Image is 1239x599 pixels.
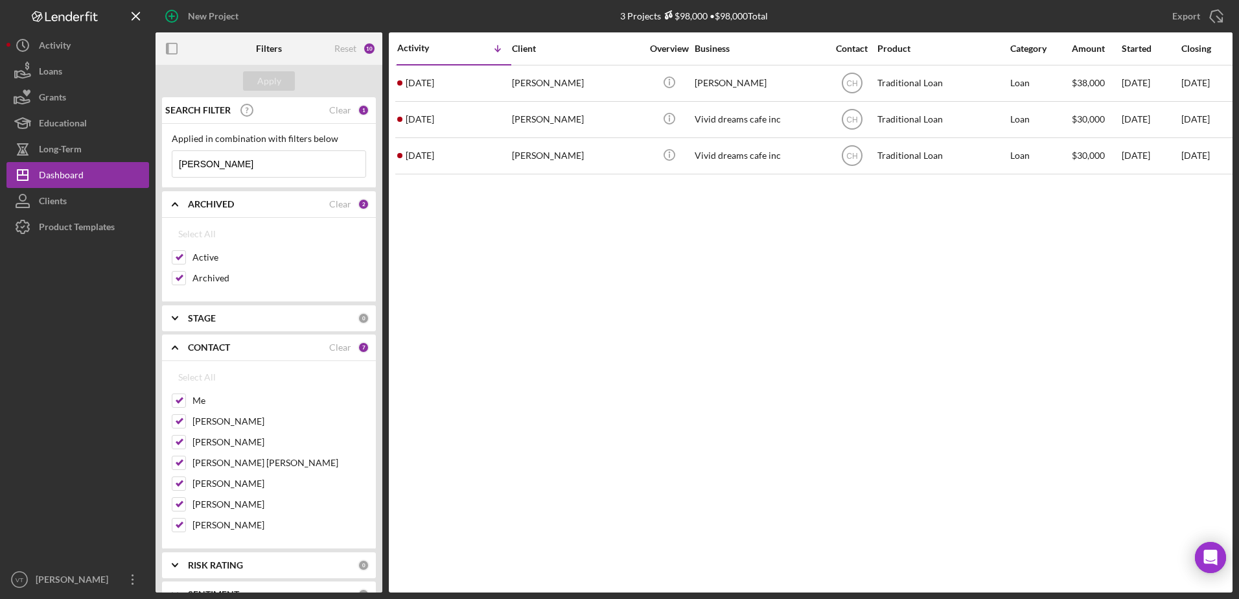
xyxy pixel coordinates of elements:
[6,84,149,110] button: Grants
[512,66,642,100] div: [PERSON_NAME]
[1122,102,1180,137] div: [DATE]
[1172,3,1200,29] div: Export
[695,43,824,54] div: Business
[695,66,824,100] div: [PERSON_NAME]
[358,342,369,353] div: 7
[512,102,642,137] div: [PERSON_NAME]
[358,312,369,324] div: 0
[6,136,149,162] button: Long-Term
[39,110,87,139] div: Educational
[329,105,351,115] div: Clear
[192,415,366,428] label: [PERSON_NAME]
[1010,139,1071,173] div: Loan
[406,78,434,88] time: 2024-11-07 04:57
[1072,43,1120,54] div: Amount
[156,3,251,29] button: New Project
[6,110,149,136] button: Educational
[1181,77,1210,88] time: [DATE]
[39,136,82,165] div: Long-Term
[329,342,351,353] div: Clear
[172,134,366,144] div: Applied in combination with filters below
[358,198,369,210] div: 2
[6,188,149,214] button: Clients
[243,71,295,91] button: Apply
[188,313,216,323] b: STAGE
[192,272,366,285] label: Archived
[256,43,282,54] b: Filters
[6,162,149,188] button: Dashboard
[1072,150,1105,161] span: $30,000
[6,214,149,240] button: Product Templates
[846,152,857,161] text: CH
[172,221,222,247] button: Select All
[1072,113,1105,124] span: $30,000
[39,84,66,113] div: Grants
[192,519,366,532] label: [PERSON_NAME]
[1122,43,1180,54] div: Started
[512,43,642,54] div: Client
[6,58,149,84] button: Loans
[1072,77,1105,88] span: $38,000
[39,214,115,243] div: Product Templates
[363,42,376,55] div: 10
[39,32,71,62] div: Activity
[358,559,369,571] div: 0
[32,567,117,596] div: [PERSON_NAME]
[334,43,356,54] div: Reset
[188,560,243,570] b: RISK RATING
[188,199,234,209] b: ARCHIVED
[661,10,708,21] div: $98,000
[165,105,231,115] b: SEARCH FILTER
[192,436,366,449] label: [PERSON_NAME]
[192,477,366,490] label: [PERSON_NAME]
[192,456,366,469] label: [PERSON_NAME] [PERSON_NAME]
[1010,102,1071,137] div: Loan
[172,364,222,390] button: Select All
[877,139,1007,173] div: Traditional Loan
[1122,66,1180,100] div: [DATE]
[645,43,693,54] div: Overview
[1010,43,1071,54] div: Category
[1010,66,1071,100] div: Loan
[695,139,824,173] div: Vivid dreams cafe inc
[1122,139,1180,173] div: [DATE]
[1181,150,1210,161] time: [DATE]
[192,394,366,407] label: Me
[877,43,1007,54] div: Product
[1181,113,1210,124] time: [DATE]
[188,342,230,353] b: CONTACT
[828,43,876,54] div: Contact
[6,567,149,593] button: VT[PERSON_NAME]
[1195,542,1226,573] div: Open Intercom Messenger
[846,115,857,124] text: CH
[406,150,434,161] time: 2024-10-20 14:38
[192,498,366,511] label: [PERSON_NAME]
[39,188,67,217] div: Clients
[178,364,216,390] div: Select All
[358,104,369,116] div: 1
[1159,3,1233,29] button: Export
[877,102,1007,137] div: Traditional Loan
[178,221,216,247] div: Select All
[512,139,642,173] div: [PERSON_NAME]
[620,10,768,21] div: 3 Projects • $98,000 Total
[846,79,857,88] text: CH
[257,71,281,91] div: Apply
[877,66,1007,100] div: Traditional Loan
[16,576,23,583] text: VT
[397,43,454,53] div: Activity
[695,102,824,137] div: Vivid dreams cafe inc
[6,32,149,58] button: Activity
[39,162,84,191] div: Dashboard
[406,114,434,124] time: 2024-11-03 15:32
[39,58,62,88] div: Loans
[329,199,351,209] div: Clear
